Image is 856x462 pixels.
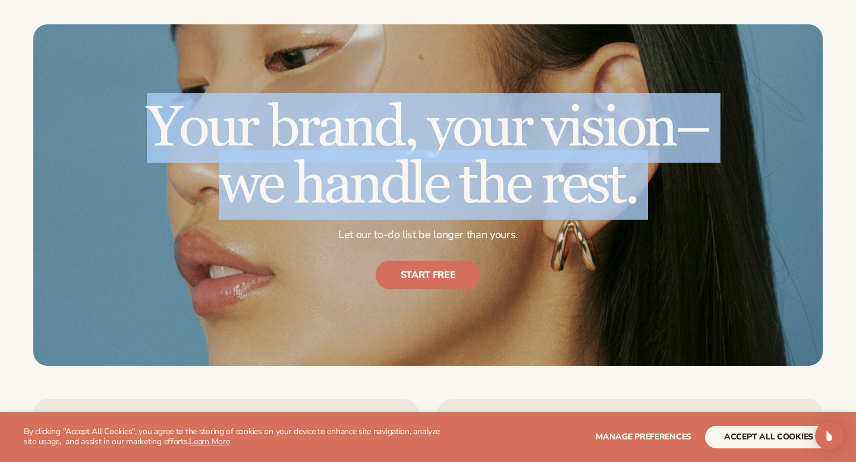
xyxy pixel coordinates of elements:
h2: Your brand, your vision– we handle the rest. [110,100,746,214]
button: Manage preferences [596,426,691,448]
span: Manage preferences [596,431,691,442]
div: Open Intercom Messenger [815,422,844,450]
p: Let our to-do list be longer than yours. [110,228,746,242]
button: accept all cookies [705,426,832,448]
a: Start free [376,261,481,290]
a: Learn More [189,436,229,447]
p: By clicking "Accept All Cookies", you agree to the storing of cookies on your device to enhance s... [24,427,447,447]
